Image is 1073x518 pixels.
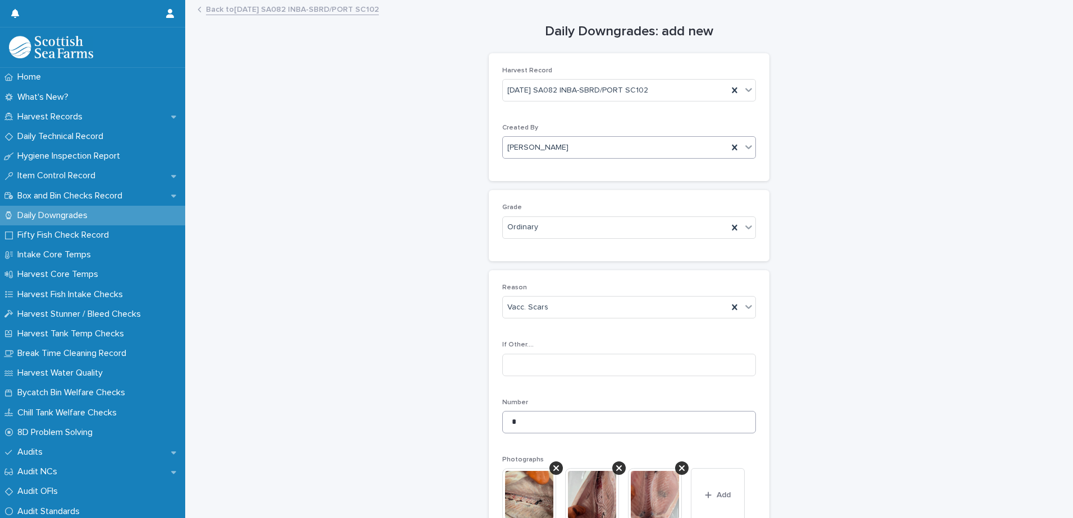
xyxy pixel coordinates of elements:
span: Reason [502,284,527,291]
span: Number [502,399,528,406]
p: Harvest Fish Intake Checks [13,289,132,300]
p: Audit NCs [13,466,66,477]
p: What's New? [13,92,77,103]
p: Audit Standards [13,506,89,517]
h1: Daily Downgrades: add new [489,24,769,40]
p: Hygiene Inspection Report [13,151,129,161]
p: 8D Problem Solving [13,427,102,438]
span: [PERSON_NAME] [507,142,568,154]
p: Audit OFIs [13,486,67,497]
p: Home [13,72,50,82]
p: Daily Technical Record [13,131,112,142]
p: Harvest Core Temps [13,269,107,280]
img: mMrefqRFQpe26GRNOUkG [9,36,93,58]
span: Harvest Record [502,67,552,74]
span: [DATE] SA082 INBA-SBRD/PORT SC102 [507,85,648,96]
p: Intake Core Temps [13,249,100,260]
a: Back to[DATE] SA082 INBA-SBRD/PORT SC102 [206,2,379,15]
p: Harvest Water Quality [13,368,112,378]
p: Chill Tank Welfare Checks [13,408,126,418]
p: Fifty Fish Check Record [13,230,118,240]
p: Audits [13,447,52,457]
p: Harvest Stunner / Bleed Checks [13,309,150,320]
span: Created By [502,124,538,131]
p: Harvest Tank Temp Checks [13,329,133,339]
p: Daily Downgrades [13,210,97,221]
span: Add [717,491,731,499]
p: Break Time Cleaning Record [13,348,135,359]
span: If Other.... [502,341,534,348]
span: Photographs [502,456,544,463]
p: Box and Bin Checks Record [13,191,131,201]
p: Bycatch Bin Welfare Checks [13,387,134,398]
span: Ordinary [507,221,538,233]
span: Grade [502,204,522,211]
p: Item Control Record [13,170,104,181]
p: Harvest Records [13,112,91,122]
span: Vacc. Scars [507,302,548,313]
